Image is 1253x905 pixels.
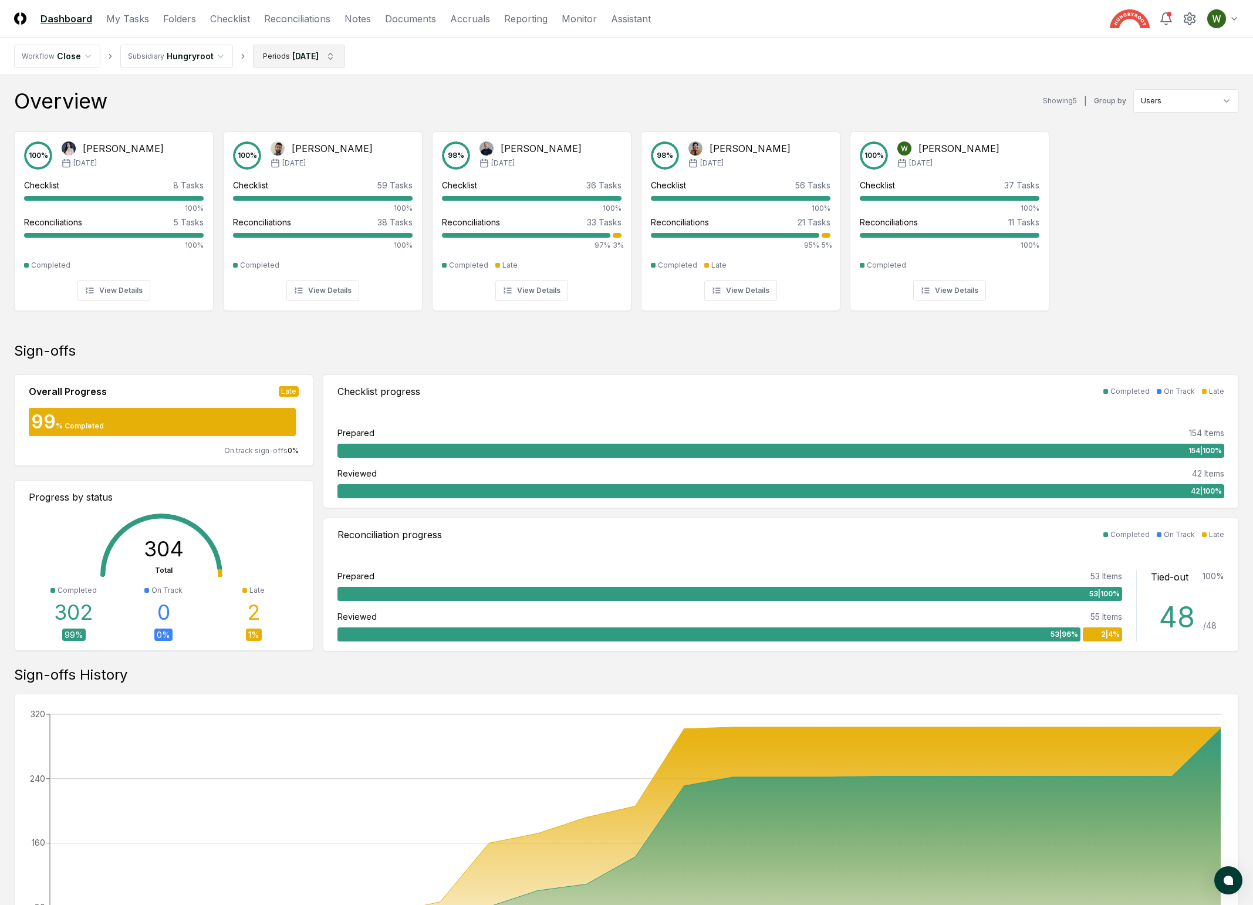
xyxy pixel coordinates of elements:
[233,216,291,228] div: Reconciliations
[1203,570,1224,584] div: 100 %
[29,413,56,431] div: 99
[1189,427,1224,439] div: 154 Items
[651,179,686,191] div: Checklist
[292,141,373,156] div: [PERSON_NAME]
[31,260,70,271] div: Completed
[700,158,724,168] span: [DATE]
[58,585,97,596] div: Completed
[1101,629,1120,640] span: 2 | 4 %
[377,216,413,228] div: 38 Tasks
[128,51,164,62] div: Subsidiary
[14,45,345,68] nav: breadcrumb
[385,12,436,26] a: Documents
[22,51,55,62] div: Workflow
[29,490,299,504] div: Progress by status
[651,216,709,228] div: Reconciliations
[337,467,377,479] div: Reviewed
[345,12,371,26] a: Notes
[337,427,374,439] div: Prepared
[1191,486,1222,497] span: 42 | 100 %
[587,216,622,228] div: 33 Tasks
[502,260,518,271] div: Late
[913,280,986,301] button: View Details
[30,774,45,784] tspan: 240
[174,216,204,228] div: 5 Tasks
[1094,97,1126,104] label: Group by
[14,342,1239,360] div: Sign-offs
[1214,866,1242,894] button: atlas-launcher
[860,203,1039,214] div: 100%
[323,518,1239,651] a: Reconciliation progressCompletedOn TrackLatePrepared53 Items53|100%Reviewed55 Items53|96%2|4%Tied...
[14,12,26,25] img: Logo
[56,421,104,431] div: % Completed
[286,280,359,301] button: View Details
[1004,179,1039,191] div: 37 Tasks
[432,122,631,311] a: 98%Jim Bulger[PERSON_NAME][DATE]Checklist36 Tasks100%Reconciliations33 Tasks97%3%CompletedLateVie...
[233,240,413,251] div: 100%
[233,179,268,191] div: Checklist
[240,260,279,271] div: Completed
[651,240,819,251] div: 95%
[641,122,840,311] a: 98%Steve Murphy[PERSON_NAME][DATE]Checklist56 Tasks100%Reconciliations21 Tasks95%5%CompletedLateV...
[337,384,420,399] div: Checklist progress
[860,216,918,228] div: Reconciliations
[233,203,413,214] div: 100%
[504,12,548,26] a: Reporting
[264,12,330,26] a: Reconciliations
[1192,467,1224,479] div: 42 Items
[271,141,285,156] img: Imran Elahi
[249,585,265,596] div: Late
[1209,386,1224,397] div: Late
[501,141,582,156] div: [PERSON_NAME]
[1110,529,1150,540] div: Completed
[24,179,59,191] div: Checklist
[909,158,933,168] span: [DATE]
[247,600,261,624] div: 2
[1110,386,1150,397] div: Completed
[795,179,830,191] div: 56 Tasks
[24,203,204,214] div: 100%
[1164,529,1195,540] div: On Track
[651,203,830,214] div: 100%
[479,141,494,156] img: Jim Bulger
[14,666,1239,684] div: Sign-offs History
[491,158,515,168] span: [DATE]
[1151,570,1188,584] div: Tied-out
[173,179,204,191] div: 8 Tasks
[24,240,204,251] div: 100%
[62,629,86,641] div: 99 %
[377,179,413,191] div: 59 Tasks
[106,12,149,26] a: My Tasks
[54,600,93,624] div: 302
[337,610,377,623] div: Reviewed
[279,386,299,397] div: Late
[918,141,999,156] div: [PERSON_NAME]
[40,12,92,26] a: Dashboard
[586,179,622,191] div: 36 Tasks
[288,446,299,455] span: 0 %
[1084,95,1087,107] div: |
[14,89,107,113] div: Overview
[83,141,164,156] div: [PERSON_NAME]
[442,203,622,214] div: 100%
[1110,9,1150,28] img: Hungryroot logo
[224,446,288,455] span: On track sign-offs
[450,12,490,26] a: Accruals
[1207,9,1226,28] img: ACg8ocIK_peNeqvot3Ahh9567LsVhi0q3GD2O_uFDzmfmpbAfkCWeQ=s96-c
[798,216,830,228] div: 21 Tasks
[1008,216,1039,228] div: 11 Tasks
[1043,96,1077,106] div: Showing 5
[449,260,488,271] div: Completed
[711,260,727,271] div: Late
[442,216,500,228] div: Reconciliations
[1159,603,1203,632] div: 48
[860,240,1039,251] div: 100%
[1188,445,1222,456] span: 154 | 100 %
[24,216,82,228] div: Reconciliations
[223,122,423,311] a: 100%Imran Elahi[PERSON_NAME][DATE]Checklist59 Tasks100%Reconciliations38 Tasks100%CompletedView D...
[562,12,597,26] a: Monitor
[688,141,703,156] img: Steve Murphy
[73,158,97,168] span: [DATE]
[1203,619,1217,632] div: / 48
[77,280,150,301] button: View Details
